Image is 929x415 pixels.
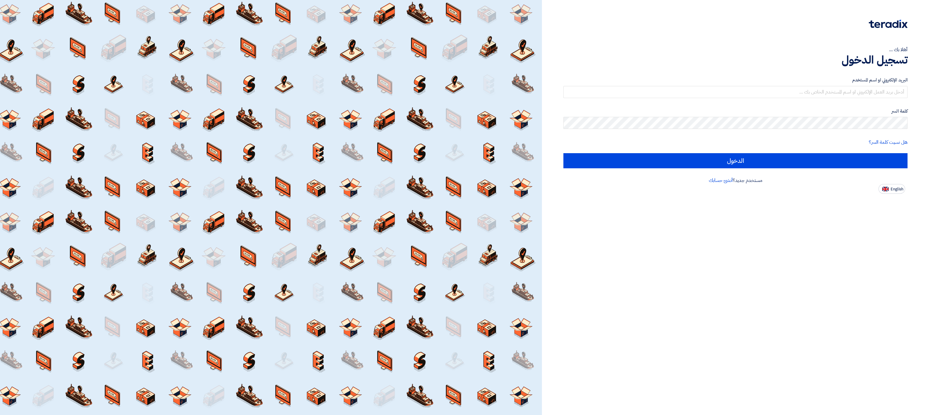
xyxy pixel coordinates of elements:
[882,187,889,191] img: en-US.png
[891,187,903,191] span: English
[563,53,908,67] h1: تسجيل الدخول
[563,177,908,184] div: مستخدم جديد؟
[563,86,908,98] input: أدخل بريد العمل الإلكتروني او اسم المستخدم الخاص بك ...
[563,46,908,53] div: أهلا بك ...
[563,153,908,168] input: الدخول
[869,139,908,146] a: هل نسيت كلمة السر؟
[563,77,908,84] label: البريد الإلكتروني او اسم المستخدم
[878,184,905,194] button: English
[563,108,908,115] label: كلمة السر
[869,20,908,28] img: Teradix logo
[709,177,733,184] a: أنشئ حسابك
